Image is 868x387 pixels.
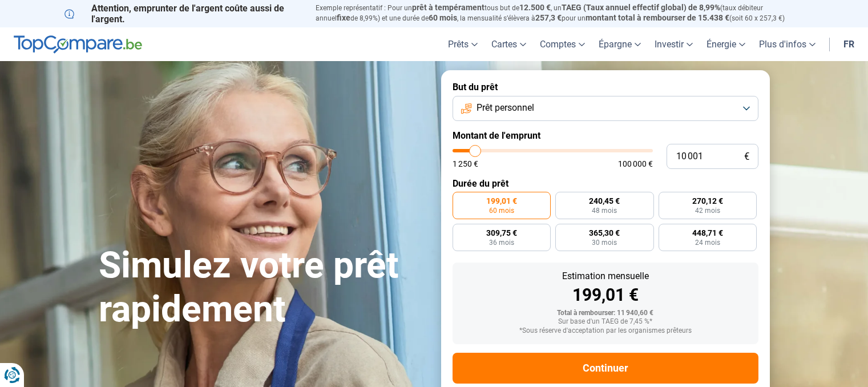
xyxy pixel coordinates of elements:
[592,27,648,61] a: Épargne
[453,178,758,189] label: Durée du prêt
[429,13,457,22] span: 60 mois
[453,82,758,92] label: But du prêt
[99,244,427,332] h1: Simulez votre prêt rapidement
[692,229,723,237] span: 448,71 €
[462,287,749,304] div: 199,01 €
[586,13,729,22] span: montant total à rembourser de 15.438 €
[462,318,749,326] div: Sur base d'un TAEG de 7,45 %*
[837,27,861,61] a: fr
[744,152,749,162] span: €
[695,207,720,214] span: 42 mois
[695,239,720,246] span: 24 mois
[64,3,302,25] p: Attention, emprunter de l'argent coûte aussi de l'argent.
[477,102,534,114] span: Prêt personnel
[453,353,758,384] button: Continuer
[486,229,517,237] span: 309,75 €
[337,13,350,22] span: fixe
[462,272,749,281] div: Estimation mensuelle
[489,239,514,246] span: 36 mois
[462,309,749,317] div: Total à rembourser: 11 940,60 €
[592,239,617,246] span: 30 mois
[453,96,758,121] button: Prêt personnel
[562,3,720,12] span: TAEG (Taux annuel effectif global) de 8,99%
[692,197,723,205] span: 270,12 €
[489,207,514,214] span: 60 mois
[441,27,485,61] a: Prêts
[316,3,804,23] p: Exemple représentatif : Pour un tous but de , un (taux débiteur annuel de 8,99%) et une durée de ...
[648,27,700,61] a: Investir
[14,35,142,54] img: TopCompare
[412,3,485,12] span: prêt à tempérament
[589,197,620,205] span: 240,45 €
[589,229,620,237] span: 365,30 €
[519,3,551,12] span: 12.500 €
[453,160,478,168] span: 1 250 €
[533,27,592,61] a: Comptes
[535,13,562,22] span: 257,3 €
[700,27,752,61] a: Énergie
[462,327,749,335] div: *Sous réserve d'acceptation par les organismes prêteurs
[485,27,533,61] a: Cartes
[752,27,822,61] a: Plus d'infos
[618,160,653,168] span: 100 000 €
[453,130,758,141] label: Montant de l'emprunt
[592,207,617,214] span: 48 mois
[486,197,517,205] span: 199,01 €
